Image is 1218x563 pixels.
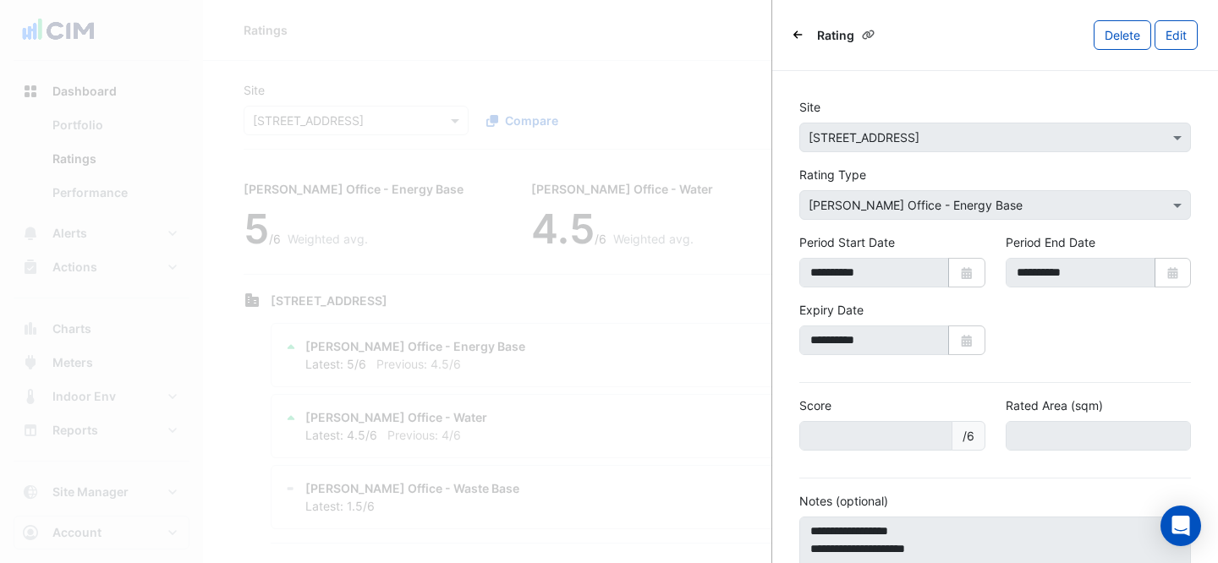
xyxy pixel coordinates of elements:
label: Site [799,98,820,116]
div: Open Intercom Messenger [1160,506,1201,546]
label: Score [799,396,831,414]
button: Edit [1155,20,1198,50]
span: /6 [952,421,985,451]
label: Period Start Date [799,233,895,251]
span: Copy link to clipboard [862,28,875,41]
span: Rating [817,26,854,44]
label: Rated Area (sqm) [1006,396,1103,414]
button: Delete [1094,20,1151,50]
label: Rating Type [799,166,866,183]
label: Notes (optional) [799,492,888,510]
label: Expiry Date [799,301,864,319]
button: Back [793,26,804,43]
label: Period End Date [1006,233,1095,251]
